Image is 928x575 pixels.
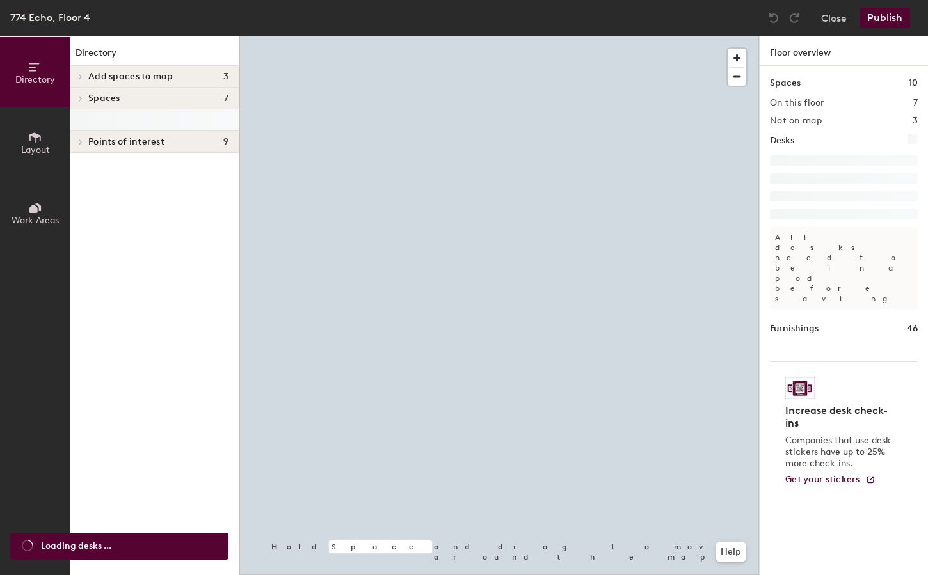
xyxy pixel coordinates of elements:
[716,542,746,562] button: Help
[788,12,801,24] img: Redo
[770,76,801,90] h1: Spaces
[770,116,822,126] h2: Not on map
[41,539,111,553] span: Loading desks ...
[770,98,824,108] h2: On this floor
[88,93,120,104] span: Spaces
[770,134,794,148] h1: Desks
[785,404,895,430] h4: Increase desk check-ins
[21,145,50,155] span: Layout
[785,474,860,485] span: Get your stickers
[913,116,918,126] h2: 3
[88,72,173,82] span: Add spaces to map
[12,215,59,226] span: Work Areas
[15,74,55,85] span: Directory
[770,227,918,309] p: All desks need to be in a pod before saving
[70,46,239,66] h1: Directory
[760,36,928,66] h1: Floor overview
[10,10,90,26] div: 774 Echo, Floor 4
[770,322,819,336] h1: Furnishings
[224,93,228,104] span: 7
[907,322,918,336] h1: 46
[860,8,910,28] button: Publish
[913,98,918,108] h2: 7
[88,137,164,147] span: Points of interest
[785,435,895,469] p: Companies that use desk stickers have up to 25% more check-ins.
[821,8,847,28] button: Close
[785,377,815,399] img: Sticker logo
[785,475,876,485] a: Get your stickers
[223,137,228,147] span: 9
[909,76,918,90] h1: 10
[223,72,228,82] span: 3
[767,12,780,24] img: Undo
